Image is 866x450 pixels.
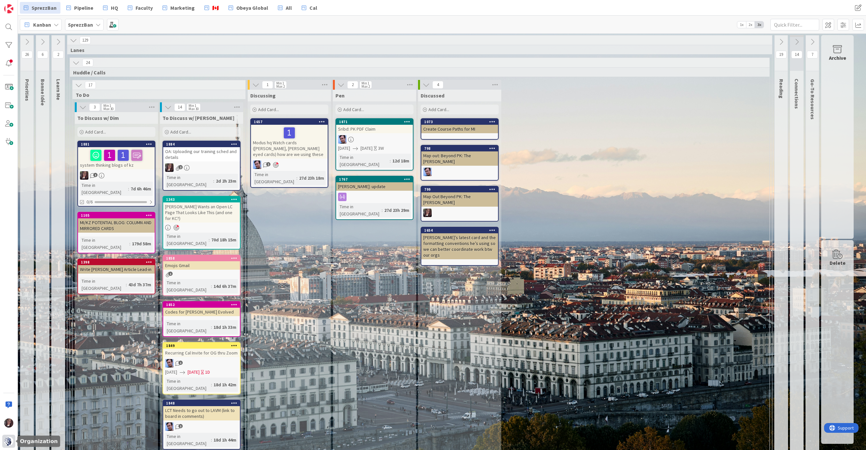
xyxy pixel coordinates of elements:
[201,2,223,14] a: 🇨🇦
[93,173,98,177] span: 1
[421,118,499,140] a: 1073Create Course Paths for MI
[165,233,209,247] div: Time in [GEOGRAPHIC_DATA]
[33,21,51,29] span: Kanban
[421,151,498,166] div: Map out: Beyond PK: The [PERSON_NAME]
[212,283,238,290] div: 14d 6h 37m
[338,145,350,152] span: [DATE]
[251,125,328,159] div: Modus hq Watch cards ([PERSON_NAME], [PERSON_NAME] eyed cards) how are we using these
[163,349,240,357] div: Recurring Cal Invite for OG thru Zoom
[336,119,413,125] div: 1871
[80,277,126,292] div: Time in [GEOGRAPHIC_DATA]
[136,4,153,12] span: Faculty
[286,4,292,12] span: All
[62,2,97,14] a: Pipeline
[421,186,498,192] div: 799
[129,185,153,192] div: 7d 6h 46m
[4,418,13,428] img: TD
[776,51,787,58] span: 19
[209,236,210,243] span: :
[343,107,364,112] span: Add Card...
[21,51,33,58] span: 26
[166,142,240,147] div: 1884
[37,51,48,58] span: 6
[383,207,411,214] div: 27d 23h 29m
[78,171,155,180] div: TD
[78,259,155,265] div: 1398
[163,163,240,172] div: TD
[77,212,155,253] a: 1105MI/KZ POTENTIAL BLOG: COLUMN AND MIRRORED CARDSTime in [GEOGRAPHIC_DATA]:179d 58m
[424,228,498,233] div: 1654
[159,2,199,14] a: Marketing
[77,141,155,207] a: 1881system thinking blogs of kzTDTime in [GEOGRAPHIC_DATA]:7d 6h 46m0/6
[78,147,155,169] div: system thinking blogs of kz
[336,176,413,191] div: 1767[PERSON_NAME]: update
[163,343,240,349] div: 1849
[163,261,240,270] div: Emojis Gmail
[212,381,238,388] div: 18d 1h 42m
[163,343,240,357] div: 1849Recurring Cal Invite for OG thru Zoom
[262,81,273,89] span: 1
[339,177,413,182] div: 1767
[236,4,268,12] span: Obeya Global
[76,92,237,98] span: To Do
[298,2,321,14] a: Cal
[336,125,413,133] div: Sribd: PK PDF Claim
[163,301,241,337] a: 1852Codes for [PERSON_NAME] EvolvedTime in [GEOGRAPHIC_DATA]:18d 1h 33m
[421,92,444,99] span: Discussed
[78,259,155,274] div: 1398Write [PERSON_NAME] Article Lead-in
[335,92,345,99] span: Pen
[4,4,13,13] img: Visit kanbanzone.com
[78,141,155,147] div: 1881
[432,81,443,89] span: 4
[163,302,240,308] div: 1852
[77,259,155,294] a: 1398Write [PERSON_NAME] Article Lead-inTime in [GEOGRAPHIC_DATA]:43d 7h 37m
[421,125,498,133] div: Create Course Paths for MI
[274,2,296,14] a: All
[163,202,240,223] div: [PERSON_NAME] Wants an Open LC Page That Looks Like This (and one for KC?)
[178,165,183,169] span: 2
[178,361,183,365] span: 1
[347,81,358,89] span: 2
[14,1,30,9] span: Support
[81,213,155,218] div: 1105
[214,177,238,185] div: 2d 2h 23m
[421,146,498,151] div: 798
[297,174,326,182] div: 27d 23h 18m
[165,279,211,293] div: Time in [GEOGRAPHIC_DATA]
[32,4,57,12] span: SprezzBan
[809,79,816,120] span: Go-To Resources
[163,255,240,261] div: 1858
[53,51,64,58] span: 2
[78,212,155,218] div: 1105
[251,119,328,159] div: 1657Modus hq Watch cards ([PERSON_NAME], [PERSON_NAME] eyed cards) how are we using these
[166,256,240,261] div: 1858
[103,104,111,107] div: Min 1
[165,174,213,188] div: Time in [GEOGRAPHIC_DATA]
[178,424,183,428] span: 1
[78,141,155,169] div: 1881system thinking blogs of kz
[163,255,241,296] a: 1858Emojis GmailTime in [GEOGRAPHIC_DATA]:14d 6h 37m
[225,2,272,14] a: Obeya Global
[163,115,234,121] span: To Discuss w/ Jim
[421,145,499,181] a: 798Map out: Beyond PK: The [PERSON_NAME]JB
[212,4,219,12] span: 🇨🇦
[163,400,240,406] div: 1848
[163,141,241,191] a: 1884OA: Uploading our training sched and detailsTDTime in [GEOGRAPHIC_DATA]:2d 2h 23m
[421,186,498,207] div: 799Map Out Beyond PK: The [PERSON_NAME]
[276,85,285,88] div: Max 2
[163,196,241,250] a: 1343[PERSON_NAME] Wants an Open LC Page That Looks Like This (and one for KC?)Time in [GEOGRAPHIC...
[338,135,347,144] img: JB
[421,227,498,259] div: 1654[PERSON_NAME]’s latest card and the formatting conventions he’s using so we can better coordi...
[80,36,91,44] span: 129
[211,324,212,331] span: :
[212,324,238,331] div: 18d 1h 33m
[212,436,238,444] div: 18d 1h 44m
[296,174,297,182] span: :
[71,47,764,53] span: Lanes
[68,21,93,28] b: SprezzBan
[165,369,177,376] span: [DATE]
[80,182,128,196] div: Time in [GEOGRAPHIC_DATA]
[428,107,449,112] span: Add Card...
[829,54,846,62] div: Archive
